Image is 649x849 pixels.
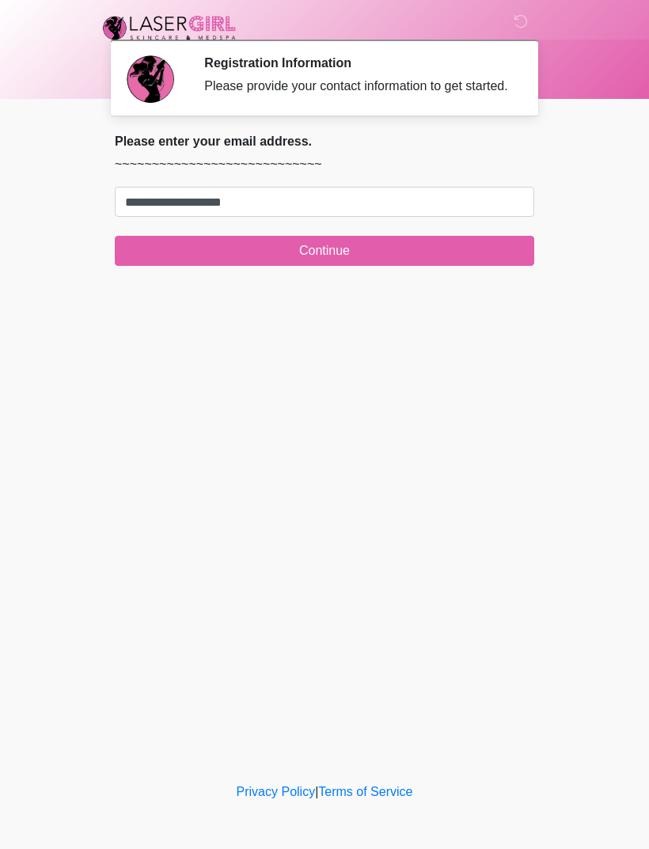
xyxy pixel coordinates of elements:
[115,236,534,266] button: Continue
[99,12,240,44] img: Laser Girl Med Spa LLC Logo
[315,785,318,798] a: |
[204,55,510,70] h2: Registration Information
[127,55,174,103] img: Agent Avatar
[115,155,534,174] p: ~~~~~~~~~~~~~~~~~~~~~~~~~~~~
[115,134,534,149] h2: Please enter your email address.
[204,77,510,96] div: Please provide your contact information to get started.
[237,785,316,798] a: Privacy Policy
[318,785,412,798] a: Terms of Service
